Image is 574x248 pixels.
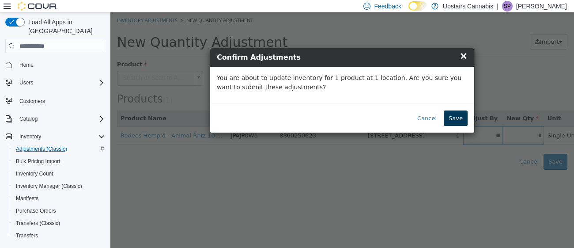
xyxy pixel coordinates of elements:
span: Customers [16,95,105,106]
span: Inventory Manager (Classic) [12,181,105,191]
button: Catalog [2,113,109,125]
a: Transfers [12,230,42,241]
p: [PERSON_NAME] [516,1,567,11]
div: Sean Paradis [502,1,513,11]
a: Transfers (Classic) [12,218,64,229]
a: Home [16,60,37,70]
span: Adjustments (Classic) [16,145,67,153]
button: Inventory [16,131,45,142]
span: Bulk Pricing Import [16,158,60,165]
button: Home [2,58,109,71]
a: Adjustments (Classic) [12,144,71,154]
span: Inventory [19,133,41,140]
span: Transfers (Classic) [12,218,105,229]
span: Adjustments (Classic) [12,144,105,154]
span: Catalog [16,114,105,124]
span: Inventory Count [12,168,105,179]
p: You are about to update inventory for 1 product at 1 location. Are you sure you want to submit th... [106,61,357,80]
button: Bulk Pricing Import [9,155,109,168]
a: Customers [16,96,49,107]
button: Inventory Count [9,168,109,180]
span: Inventory Count [16,170,53,177]
span: Customers [19,98,45,105]
a: Bulk Pricing Import [12,156,64,167]
span: Users [19,79,33,86]
span: Load All Apps in [GEOGRAPHIC_DATA] [25,18,105,35]
span: Bulk Pricing Import [12,156,105,167]
p: Upstairs Cannabis [443,1,493,11]
span: SP [504,1,511,11]
h4: Confirm Adjustments [106,40,357,50]
p: | [497,1,498,11]
button: Inventory Manager (Classic) [9,180,109,192]
span: × [349,38,357,49]
input: Dark Mode [408,1,427,11]
span: Manifests [12,193,105,204]
span: Catalog [19,115,38,122]
a: Purchase Orders [12,206,60,216]
span: Users [16,77,105,88]
span: Transfers [12,230,105,241]
img: Cova [18,2,57,11]
span: Transfers [16,232,38,239]
button: Cancel [302,98,331,114]
a: Inventory Count [12,168,57,179]
a: Inventory Manager (Classic) [12,181,86,191]
button: Transfers [9,229,109,242]
button: Inventory [2,130,109,143]
button: Manifests [9,192,109,205]
span: Purchase Orders [16,207,56,214]
button: Transfers (Classic) [9,217,109,229]
span: Inventory Manager (Classic) [16,183,82,190]
button: Customers [2,94,109,107]
span: Feedback [374,2,401,11]
button: Catalog [16,114,41,124]
span: Home [16,59,105,70]
button: Purchase Orders [9,205,109,217]
button: Save [333,98,357,114]
button: Users [2,76,109,89]
span: Transfers (Classic) [16,220,60,227]
span: Inventory [16,131,105,142]
span: Home [19,61,34,69]
a: Manifests [12,193,42,204]
button: Users [16,77,37,88]
span: Manifests [16,195,38,202]
button: Adjustments (Classic) [9,143,109,155]
span: Purchase Orders [12,206,105,216]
